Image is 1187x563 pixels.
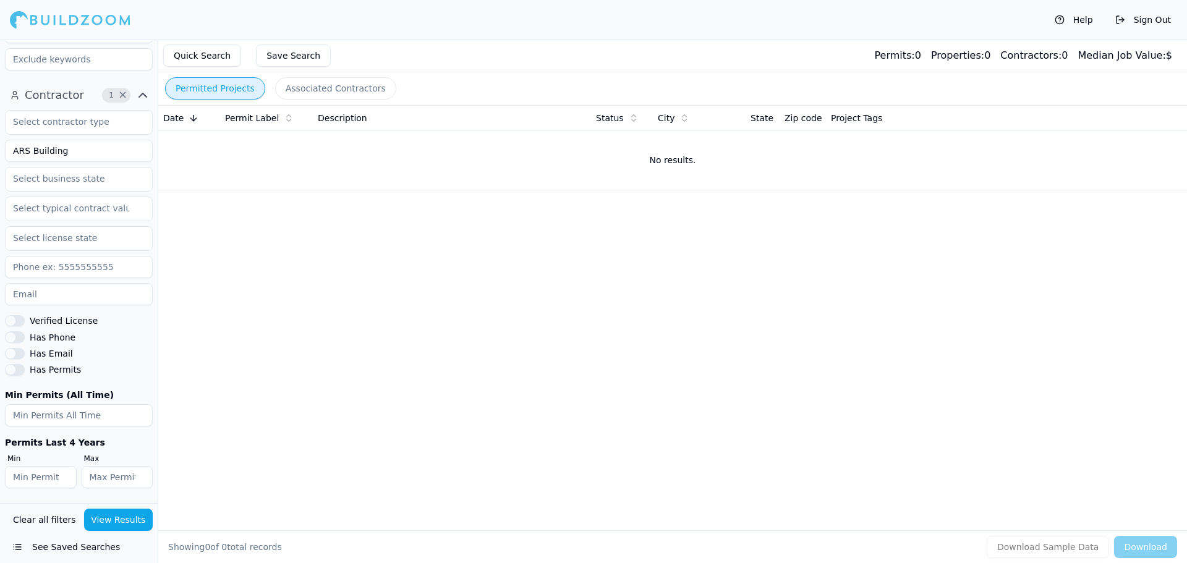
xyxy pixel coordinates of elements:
[5,256,153,278] input: Phone ex: 5555555555
[5,140,153,162] input: Business name
[30,349,73,358] label: Has Email
[84,454,153,464] label: Max
[5,391,153,399] label: Min Permits (All Time)
[7,454,77,464] label: Min
[1078,49,1165,61] span: Median Job Value:
[25,87,84,104] span: Contractor
[1078,48,1172,63] div: $
[5,85,153,105] button: Contractor1Clear Contractor filters
[5,466,77,488] input: Min Permits Last 4 Years
[5,536,153,558] button: See Saved Searches
[6,197,137,219] input: Select typical contract value
[163,112,184,124] span: Date
[1109,10,1177,30] button: Sign Out
[163,44,241,67] button: Quick Search
[165,77,265,99] button: Permitted Projects
[30,316,98,325] label: Verified License
[118,92,127,98] span: Clear Contractor filters
[874,49,914,61] span: Permits:
[5,48,153,70] input: Exclude keywords
[1000,49,1061,61] span: Contractors:
[1049,10,1099,30] button: Help
[5,436,153,449] div: Permits Last 4 Years
[6,227,137,249] input: Select license state
[931,49,984,61] span: Properties:
[658,112,674,124] span: City
[84,509,153,531] button: View Results
[5,404,153,426] input: Min Permits All Time
[10,509,79,531] button: Clear all filters
[831,112,882,124] span: Project Tags
[785,112,822,124] span: Zip code
[5,283,153,305] input: Email
[221,542,227,552] span: 0
[318,112,367,124] span: Description
[596,112,624,124] span: Status
[256,44,331,67] button: Save Search
[275,77,396,99] button: Associated Contractors
[874,48,921,63] div: 0
[30,365,81,374] label: Has Permits
[1000,48,1068,63] div: 0
[931,48,990,63] div: 0
[82,466,153,488] input: Max Permits Last 4 Years
[158,130,1187,190] td: No results.
[168,541,282,553] div: Showing of total records
[30,333,75,342] label: Has Phone
[105,89,117,101] span: 1
[205,542,210,552] span: 0
[751,112,773,124] span: State
[6,111,137,133] input: Select contractor type
[225,112,279,124] span: Permit Label
[6,167,137,190] input: Select business state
